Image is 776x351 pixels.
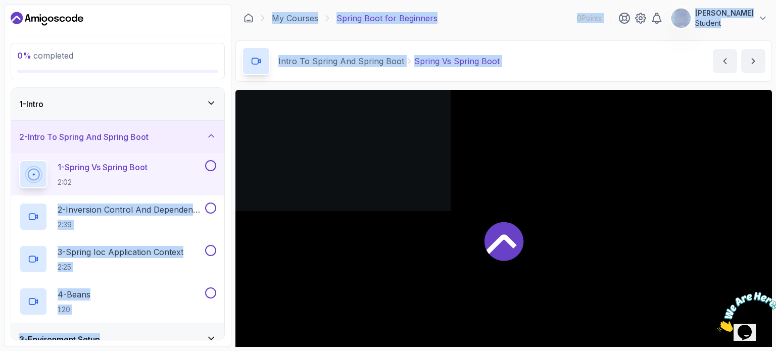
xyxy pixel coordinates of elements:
[671,8,768,28] button: user profile image[PERSON_NAME]Student
[741,49,765,73] button: next content
[695,18,754,28] p: Student
[58,204,203,216] p: 2 - Inversion Control And Dependency Injection
[19,333,100,345] h3: 3 - Environment Setup
[244,13,254,23] a: Dashboard
[11,11,83,27] a: Dashboard
[58,288,90,300] p: 4 - Beans
[17,51,73,61] span: completed
[4,4,67,44] img: Chat attention grabber
[713,49,737,73] button: previous content
[17,51,31,61] span: 0 %
[19,131,149,143] h3: 2 - Intro To Spring And Spring Boot
[58,246,183,258] p: 3 - Spring Ioc Application Context
[19,160,216,188] button: 1-Spring Vs Spring Boot2:02
[58,161,148,173] p: 1 - Spring Vs Spring Boot
[58,262,183,272] p: 2:25
[11,121,224,153] button: 2-Intro To Spring And Spring Boot
[11,88,224,120] button: 1-Intro
[19,287,216,316] button: 4-Beans1:20
[4,4,8,13] span: 1
[58,305,90,315] p: 1:20
[19,98,43,110] h3: 1 - Intro
[58,177,148,187] p: 2:02
[695,8,754,18] p: [PERSON_NAME]
[336,12,438,24] p: Spring Boot for Beginners
[713,288,776,336] iframe: chat widget
[19,245,216,273] button: 3-Spring Ioc Application Context2:25
[414,55,500,67] p: Spring Vs Spring Boot
[671,9,691,28] img: user profile image
[19,203,216,231] button: 2-Inversion Control And Dependency Injection2:39
[58,220,203,230] p: 2:39
[272,12,318,24] a: My Courses
[278,55,404,67] p: Intro To Spring And Spring Boot
[577,13,602,23] p: 0 Points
